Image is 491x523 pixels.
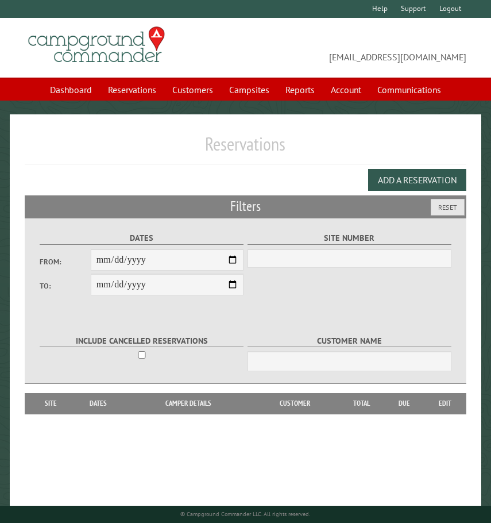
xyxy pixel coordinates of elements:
[431,199,465,216] button: Reset
[246,32,467,64] span: [EMAIL_ADDRESS][DOMAIN_NAME]
[424,393,466,414] th: Edit
[251,393,338,414] th: Customer
[222,79,276,101] a: Campsites
[71,393,125,414] th: Dates
[40,334,243,348] label: Include Cancelled Reservations
[40,256,91,267] label: From:
[368,169,466,191] button: Add a Reservation
[338,393,384,414] th: Total
[279,79,322,101] a: Reports
[40,232,243,245] label: Dates
[25,133,467,164] h1: Reservations
[248,232,451,245] label: Site Number
[25,22,168,67] img: Campground Commander
[248,334,451,348] label: Customer Name
[125,393,251,414] th: Camper Details
[40,280,91,291] label: To:
[165,79,220,101] a: Customers
[370,79,448,101] a: Communications
[43,79,99,101] a: Dashboard
[25,195,467,217] h2: Filters
[180,510,310,518] small: © Campground Commander LLC. All rights reserved.
[101,79,163,101] a: Reservations
[384,393,424,414] th: Due
[30,393,72,414] th: Site
[324,79,368,101] a: Account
